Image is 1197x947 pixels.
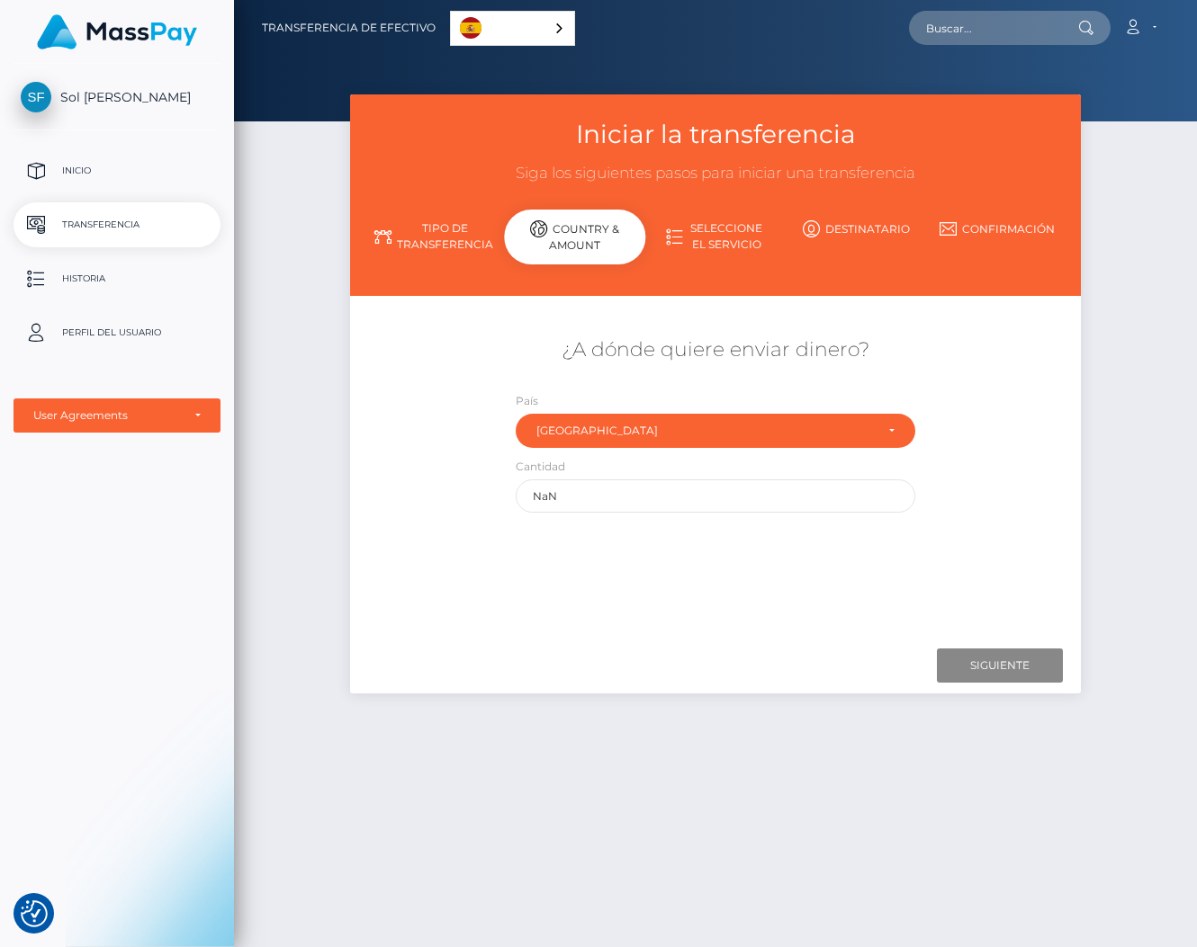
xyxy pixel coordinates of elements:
[450,11,575,46] div: Language
[262,9,436,47] a: Transferencia de efectivo
[13,256,220,301] a: Historia
[645,213,786,260] a: Seleccione el servicio
[364,117,1067,152] h3: Iniciar la transferencia
[33,408,181,423] div: User Agreements
[516,459,565,475] label: Cantidad
[21,211,213,238] p: Transferencia
[516,479,914,513] input: Cantidad a enviar en USD (Máximo: )
[13,89,220,105] span: Sol [PERSON_NAME]
[909,11,1078,45] input: Buscar...
[13,310,220,355] a: Perfil del usuario
[21,900,48,927] button: Consent Preferences
[13,202,220,247] a: Transferencia
[516,393,538,409] label: País
[21,900,48,927] img: Revisit consent button
[364,163,1067,184] h3: Siga los siguientes pasos para iniciar una transferencia
[926,213,1066,245] a: Confirmación
[13,398,220,433] button: User Agreements
[364,336,1067,364] h5: ¿A dónde quiere enviar dinero?
[786,213,926,245] a: Destinatario
[13,148,220,193] a: Inicio
[450,11,575,46] aside: Language selected: Español
[516,414,914,448] button: Mexico
[21,157,213,184] p: Inicio
[364,213,504,260] a: Tipo de transferencia
[21,265,213,292] p: Historia
[536,424,873,438] div: [GEOGRAPHIC_DATA]
[451,12,574,45] a: Español
[937,648,1063,683] input: Siguiente
[37,14,197,49] img: MassPay
[505,210,645,264] div: Country & Amount
[21,319,213,346] p: Perfil del usuario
